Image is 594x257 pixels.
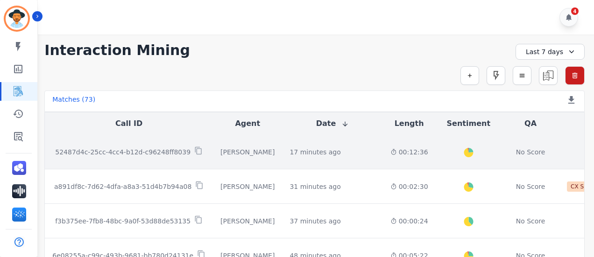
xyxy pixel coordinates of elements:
[516,147,545,157] div: No Score
[447,118,490,129] button: Sentiment
[44,42,190,59] h1: Interaction Mining
[115,118,142,129] button: Call ID
[571,7,579,15] div: 4
[54,182,191,191] p: a891df8c-7d62-4dfa-a8a3-51d4b7b94a08
[516,182,545,191] div: No Score
[316,118,349,129] button: Date
[290,216,340,226] div: 37 minutes ago
[516,44,585,60] div: Last 7 days
[220,216,275,226] div: [PERSON_NAME]
[395,118,424,129] button: Length
[390,147,428,157] div: 00:12:36
[524,118,537,129] button: QA
[55,216,191,226] p: f3b375ee-7fb8-48bc-9a0f-53d88de53135
[516,216,545,226] div: No Score
[290,147,340,157] div: 17 minutes ago
[6,7,28,30] img: Bordered avatar
[390,182,428,191] div: 00:02:30
[220,147,275,157] div: [PERSON_NAME]
[390,216,428,226] div: 00:00:24
[235,118,260,129] button: Agent
[220,182,275,191] div: [PERSON_NAME]
[52,95,95,108] div: Matches ( 73 )
[290,182,340,191] div: 31 minutes ago
[55,147,191,157] p: 52487d4c-25cc-4cc4-b12d-c96248ff8039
